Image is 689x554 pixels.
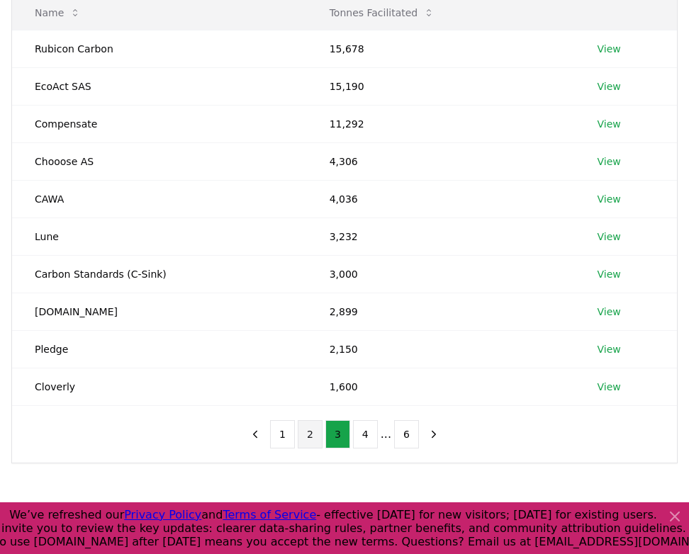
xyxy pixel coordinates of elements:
[598,230,621,244] a: View
[598,117,621,131] a: View
[12,217,307,255] td: Lune
[598,79,621,94] a: View
[598,380,621,394] a: View
[307,368,575,405] td: 1,600
[12,330,307,368] td: Pledge
[307,293,575,330] td: 2,899
[12,293,307,330] td: [DOMAIN_NAME]
[12,30,307,67] td: Rubicon Carbon
[422,420,446,448] button: next page
[307,142,575,180] td: 4,306
[381,426,391,443] li: ...
[307,255,575,293] td: 3,000
[353,420,378,448] button: 4
[307,180,575,217] td: 4,036
[307,105,575,142] td: 11,292
[12,67,307,105] td: EcoAct SAS
[270,420,295,448] button: 1
[12,255,307,293] td: Carbon Standards (C-Sink)
[243,420,267,448] button: previous page
[307,217,575,255] td: 3,232
[298,420,323,448] button: 2
[307,330,575,368] td: 2,150
[325,420,350,448] button: 3
[598,267,621,281] a: View
[598,192,621,206] a: View
[598,42,621,56] a: View
[12,368,307,405] td: Cloverly
[598,305,621,319] a: View
[12,105,307,142] td: Compensate
[307,30,575,67] td: 15,678
[12,180,307,217] td: CAWA
[12,142,307,180] td: Chooose AS
[598,154,621,169] a: View
[307,67,575,105] td: 15,190
[394,420,419,448] button: 6
[598,342,621,356] a: View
